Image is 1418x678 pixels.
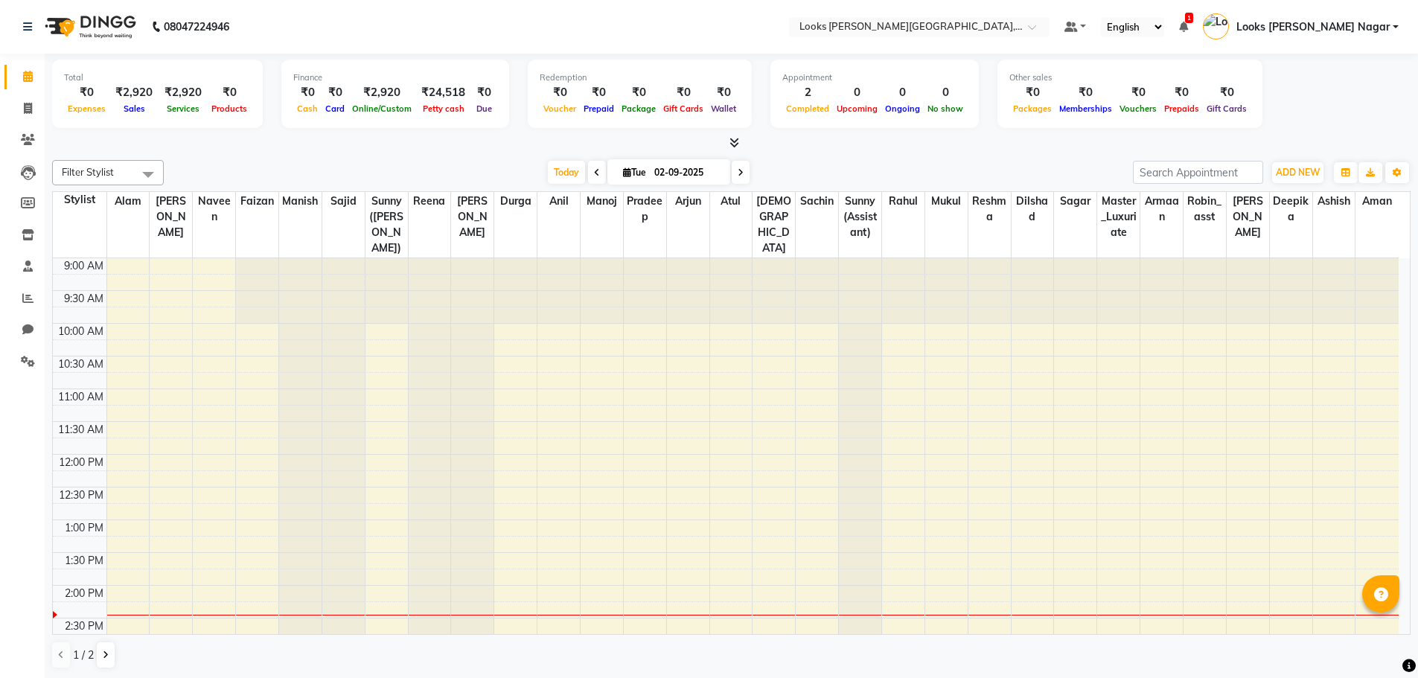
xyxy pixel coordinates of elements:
[348,84,415,101] div: ₹2,920
[451,192,494,242] span: [PERSON_NAME]
[279,192,322,211] span: Manish
[1009,71,1251,84] div: Other sales
[55,356,106,372] div: 10:30 AM
[580,103,618,114] span: Prepaid
[924,103,967,114] span: No show
[1276,167,1320,178] span: ADD NEW
[782,103,833,114] span: Completed
[660,103,707,114] span: Gift Cards
[581,192,623,211] span: Manoj
[1270,192,1312,226] span: Deepika
[120,103,149,114] span: Sales
[365,192,408,258] span: Sunny ([PERSON_NAME])
[1179,20,1188,33] a: 1
[1203,84,1251,101] div: ₹0
[1313,192,1355,211] span: Ashish
[1185,13,1193,23] span: 1
[293,71,497,84] div: Finance
[1055,103,1116,114] span: Memberships
[782,71,967,84] div: Appointment
[293,84,322,101] div: ₹0
[833,84,881,101] div: 0
[62,553,106,569] div: 1:30 PM
[1097,192,1140,242] span: Master_Luxuriate
[882,192,924,211] span: Rahul
[618,84,660,101] div: ₹0
[925,192,968,211] span: Mukul
[619,167,650,178] span: Tue
[419,103,468,114] span: Petty cash
[833,103,881,114] span: Upcoming
[62,520,106,536] div: 1:00 PM
[540,71,740,84] div: Redemption
[61,291,106,307] div: 9:30 AM
[881,103,924,114] span: Ongoing
[322,103,348,114] span: Card
[667,192,709,211] span: Arjun
[1184,192,1226,226] span: Robin_asst
[924,84,967,101] div: 0
[1012,192,1054,226] span: Dilshad
[150,192,192,242] span: [PERSON_NAME]
[471,84,497,101] div: ₹0
[650,161,724,184] input: 2025-09-02
[839,192,881,242] span: Sunny (Assistant)
[1133,161,1263,184] input: Search Appointment
[1140,192,1183,226] span: Armaan
[55,324,106,339] div: 10:00 AM
[236,192,278,211] span: Faizan
[415,84,471,101] div: ₹24,518
[1055,84,1116,101] div: ₹0
[409,192,451,211] span: Reena
[1236,19,1390,35] span: Looks [PERSON_NAME] Nagar
[109,84,159,101] div: ₹2,920
[1203,13,1229,39] img: Looks Kamla Nagar
[782,84,833,101] div: 2
[348,103,415,114] span: Online/Custom
[618,103,660,114] span: Package
[293,103,322,114] span: Cash
[55,422,106,438] div: 11:30 AM
[38,6,140,48] img: logo
[62,618,106,634] div: 2:30 PM
[1227,192,1269,242] span: [PERSON_NAME]
[540,103,580,114] span: Voucher
[62,166,114,178] span: Filter Stylist
[208,84,251,101] div: ₹0
[1203,103,1251,114] span: Gift Cards
[1160,84,1203,101] div: ₹0
[56,455,106,470] div: 12:00 PM
[159,84,208,101] div: ₹2,920
[710,192,753,211] span: Atul
[796,192,838,211] span: Sachin
[322,192,365,211] span: Sajid
[1054,192,1096,211] span: Sagar
[73,647,94,663] span: 1 / 2
[164,6,229,48] b: 08047224946
[580,84,618,101] div: ₹0
[1009,103,1055,114] span: Packages
[707,103,740,114] span: Wallet
[1272,162,1323,183] button: ADD NEW
[881,84,924,101] div: 0
[163,103,203,114] span: Services
[193,192,235,226] span: Naveen
[624,192,666,226] span: Pradeep
[1355,192,1399,211] span: Aman
[53,192,106,208] div: Stylist
[494,192,537,211] span: Durga
[64,84,109,101] div: ₹0
[1009,84,1055,101] div: ₹0
[208,103,251,114] span: Products
[107,192,150,211] span: Alam
[968,192,1011,226] span: Reshma
[753,192,795,258] span: [DEMOGRAPHIC_DATA]
[55,389,106,405] div: 11:00 AM
[62,586,106,601] div: 2:00 PM
[61,258,106,274] div: 9:00 AM
[1116,103,1160,114] span: Vouchers
[64,103,109,114] span: Expenses
[322,84,348,101] div: ₹0
[660,84,707,101] div: ₹0
[56,487,106,503] div: 12:30 PM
